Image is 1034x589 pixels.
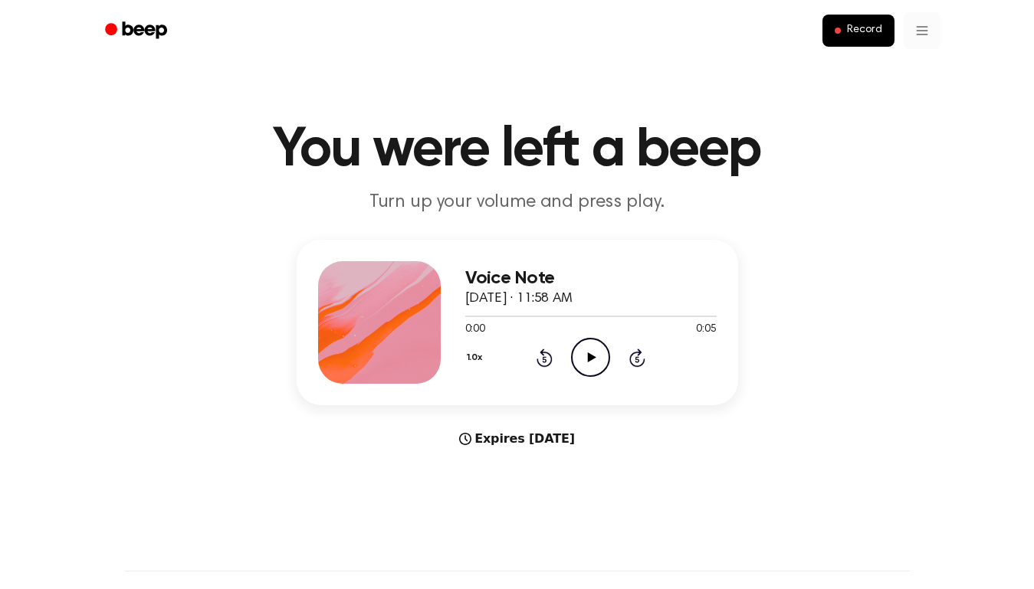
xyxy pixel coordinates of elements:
span: 0:05 [696,322,716,338]
a: Beep [94,16,181,46]
div: Expires [DATE] [297,430,738,448]
span: [DATE] · 11:58 AM [465,292,573,306]
button: Open menu [904,12,940,49]
span: Record [847,24,881,38]
h1: You were left a beep [125,123,910,178]
span: 0:00 [465,322,485,338]
p: Turn up your volume and press play. [223,190,812,215]
h3: Voice Note [465,268,717,289]
button: 1.0x [465,345,488,371]
button: Record [822,15,894,47]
